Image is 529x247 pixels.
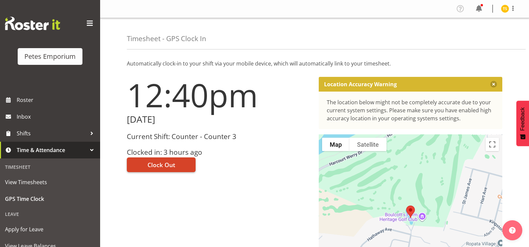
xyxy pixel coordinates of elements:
[5,177,95,187] span: View Timesheets
[490,81,497,88] button: Close message
[486,138,499,151] button: Toggle fullscreen view
[5,17,60,30] img: Rosterit website logo
[501,5,509,13] img: tamara-straker11292.jpg
[127,133,311,140] h3: Current Shift: Counter - Counter 3
[127,77,311,113] h1: 12:40pm
[17,95,97,105] span: Roster
[127,148,311,156] h3: Clocked in: 3 hours ago
[5,194,95,204] span: GPS Time Clock
[2,191,98,207] a: GPS Time Clock
[516,101,529,146] button: Feedback - Show survey
[2,174,98,191] a: View Timesheets
[2,160,98,174] div: Timesheet
[324,81,397,88] p: Location Accuracy Warning
[24,51,76,61] div: Petes Emporium
[349,138,386,151] button: Show satellite imagery
[127,59,502,68] p: Automatically clock-in to your shift via your mobile device, which will automatically link to you...
[148,160,175,169] span: Clock Out
[327,98,495,122] div: The location below might not be completely accurate due to your current system settings. Please m...
[17,145,87,155] span: Time & Attendance
[17,112,97,122] span: Inbox
[520,107,526,131] span: Feedback
[17,128,87,138] span: Shifts
[5,224,95,234] span: Apply for Leave
[2,221,98,238] a: Apply for Leave
[509,227,516,234] img: help-xxl-2.png
[127,114,311,125] h2: [DATE]
[127,157,196,172] button: Clock Out
[2,207,98,221] div: Leave
[127,35,206,42] h4: Timesheet - GPS Clock In
[322,138,349,151] button: Show street map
